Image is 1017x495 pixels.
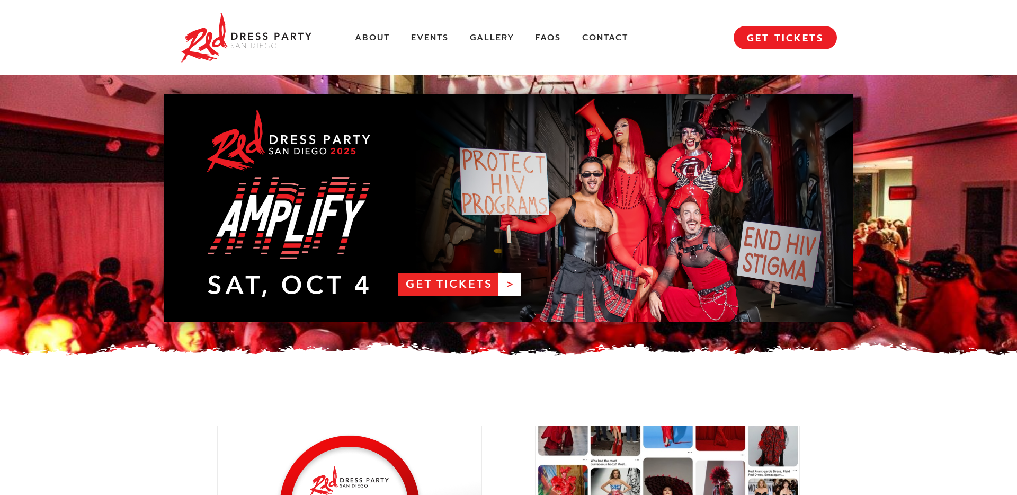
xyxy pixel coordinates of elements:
a: Contact [582,32,628,43]
a: GET TICKETS [734,26,837,49]
img: Red Dress Party San Diego [180,11,313,65]
a: Events [411,32,449,43]
a: About [355,32,390,43]
a: FAQs [536,32,561,43]
a: Gallery [470,32,514,43]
